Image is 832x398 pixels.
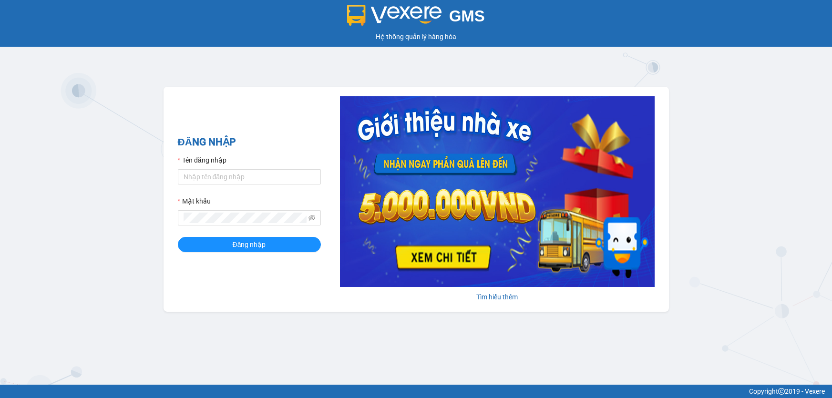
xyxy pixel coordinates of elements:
[340,96,655,287] img: banner-0
[178,134,321,150] h2: ĐĂNG NHẬP
[449,7,485,25] span: GMS
[347,14,485,22] a: GMS
[2,31,830,42] div: Hệ thống quản lý hàng hóa
[347,5,442,26] img: logo 2
[178,169,321,184] input: Tên đăng nhập
[184,213,307,223] input: Mật khẩu
[340,292,655,302] div: Tìm hiểu thêm
[178,196,211,206] label: Mật khẩu
[178,155,226,165] label: Tên đăng nhập
[308,214,315,221] span: eye-invisible
[178,237,321,252] button: Đăng nhập
[778,388,785,395] span: copyright
[7,386,825,397] div: Copyright 2019 - Vexere
[233,239,266,250] span: Đăng nhập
